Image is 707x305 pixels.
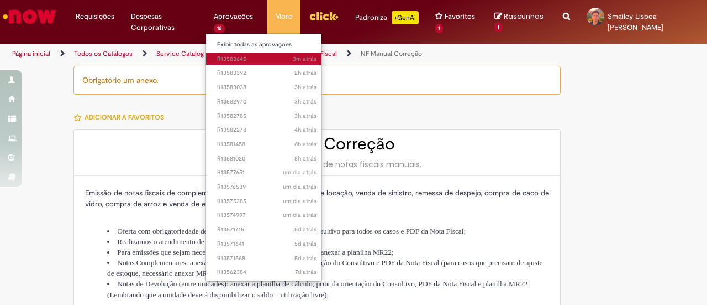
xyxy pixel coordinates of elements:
a: Aberto R13571715 : [206,224,328,236]
ul: Trilhas de página [8,44,463,64]
span: um dia atrás [283,183,316,191]
a: Aberto R13583392 : [206,67,328,79]
time: 26/09/2025 16:32:53 [294,240,316,248]
time: 26/09/2025 16:43:50 [294,225,316,234]
span: 3h atrás [294,83,316,91]
span: R13583392 [217,69,316,77]
a: Rascunhos [494,12,547,32]
img: click_logo_yellow_360x200.png [309,8,339,24]
span: Rascunhos [504,11,544,22]
span: Despesas Corporativas [131,11,197,33]
span: R13577651 [217,168,316,177]
span: um dia atrás [283,168,316,177]
span: 5d atrás [294,240,316,248]
span: Notas Complementares: anexar a planilha de cálculo, print da orientação do Consultivo e PDF da No... [107,259,543,277]
a: Aberto R13576539 : [206,181,328,193]
span: 1 [435,24,444,33]
div: Padroniza [355,11,419,24]
a: Aberto R13581020 : [206,153,328,165]
span: Aprovações [214,11,253,22]
a: Exibir todas as aprovações [206,39,328,51]
span: um dia atrás [283,211,316,219]
span: 6h atrás [294,140,316,148]
span: 3h atrás [294,97,316,106]
span: R13574997 [217,211,316,220]
span: Realizamos o atendimento de apenas ; [117,237,312,246]
a: Aberto R13562384 : [206,266,328,278]
p: +GenAi [392,11,419,24]
a: Aberto R13582785 : [206,110,328,122]
span: 4h atrás [294,126,316,134]
div: Oferta destinada a emissão de notas fiscais manuais. [85,159,549,170]
span: R13571568 [217,254,316,263]
a: Aberto R13574997 : [206,209,328,221]
span: R13571641 [217,240,316,249]
a: Aberto R13583038 : [206,81,328,94]
span: 5d atrás [294,254,316,262]
span: um dia atrás [283,197,316,205]
time: 30/09/2025 16:47:35 [294,97,316,106]
time: 30/09/2025 17:48:23 [294,69,316,77]
time: 29/09/2025 12:20:46 [283,183,316,191]
time: 30/09/2025 16:24:40 [294,112,316,120]
span: R13582785 [217,112,316,121]
time: 30/09/2025 13:27:09 [294,140,316,148]
span: R13583645 [217,55,316,64]
span: R13583038 [217,83,316,92]
time: 30/09/2025 16:56:49 [294,83,316,91]
a: Página inicial [12,49,50,58]
span: 1 [494,23,503,33]
time: 29/09/2025 09:37:50 [283,197,316,205]
span: R13562384 [217,268,316,277]
a: Todos os Catálogos [74,49,133,58]
span: R13582970 [217,97,316,106]
time: 30/09/2025 19:42:35 [293,55,316,63]
span: 2h atrás [294,69,316,77]
span: Para emissões que sejam necessários ajustes de estoque: Obrigatório anexar a planilha MR22; [117,248,393,256]
span: 7d atrás [295,268,316,276]
a: Aberto R13582278 : [206,124,328,136]
time: 29/09/2025 15:20:04 [283,168,316,177]
span: Oferta com obrigatoriedade de anexar o PRINT da orientação do consultivo para todos os casos e PD... [117,227,466,235]
h2: NF Manual Correção [85,135,549,153]
a: Aberto R13571641 : [206,238,328,250]
a: Aberto R13581458 : [206,138,328,151]
span: Requisições [76,11,114,22]
span: R13581020 [217,154,316,163]
span: R13575385 [217,197,316,206]
span: More [275,11,292,22]
a: Aberto R13582970 : [206,96,328,108]
time: 29/09/2025 08:41:22 [283,211,316,219]
time: 26/09/2025 16:23:48 [294,254,316,262]
ul: Aprovações [205,33,322,282]
a: Aberto R13577651 : [206,167,328,179]
span: 3m atrás [293,55,316,63]
a: Aberto R13575385 : [206,195,328,208]
span: 3h atrás [294,112,316,120]
span: 16 [214,24,225,33]
span: Favoritos [445,11,475,22]
span: 5d atrás [294,225,316,234]
a: Aberto R13571568 : [206,252,328,265]
span: Notas de Devolução (entre unidades): anexar a planilha de cálculo, print da orientação do Consult... [107,280,527,298]
span: Emissão de notas fiscais de complemento de imposto/preço, retorno de locação, venda de sinistro, ... [85,188,549,209]
div: Obrigatório um anexo. [73,66,561,95]
a: Aberto R13583645 : [206,53,328,65]
span: R13582278 [217,126,316,135]
a: Service Catalog [156,49,204,58]
time: 24/09/2025 11:07:01 [295,268,316,276]
button: Adicionar a Favoritos [73,106,170,129]
span: R13576539 [217,183,316,192]
time: 30/09/2025 15:22:31 [294,126,316,134]
span: 8h atrás [294,154,316,163]
span: R13571715 [217,225,316,234]
time: 30/09/2025 11:45:44 [294,154,316,163]
span: Smailey Lisboa [PERSON_NAME] [608,12,663,32]
span: R13581458 [217,140,316,149]
img: ServiceNow [1,6,58,28]
a: NF Manual Correção [361,49,422,58]
span: Adicionar a Favoritos [85,113,164,122]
